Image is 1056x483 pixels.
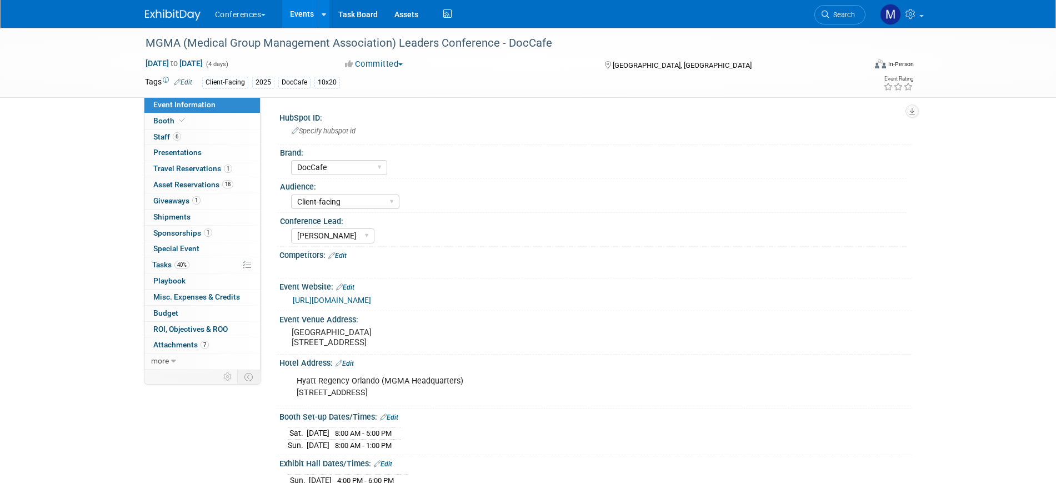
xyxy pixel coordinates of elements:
span: Playbook [153,276,186,285]
a: Edit [380,414,398,421]
a: Booth [144,113,260,129]
span: Asset Reservations [153,180,233,189]
div: Hyatt Regency Orlando (MGMA Headquarters) [STREET_ADDRESS] [289,370,789,404]
span: Tasks [152,260,189,269]
div: Event Website: [279,278,912,293]
span: 1 [224,165,232,173]
span: Specify hubspot id [292,127,356,135]
span: 1 [204,228,212,237]
a: Asset Reservations18 [144,177,260,193]
span: Misc. Expenses & Credits [153,292,240,301]
a: Travel Reservations1 [144,161,260,177]
div: Exhibit Hall Dates/Times: [279,455,912,470]
div: HubSpot ID: [279,109,912,123]
div: Event Format [800,58,914,74]
a: Tasks40% [144,257,260,273]
span: 40% [174,261,189,269]
div: MGMA (Medical Group Management Association) Leaders Conference - DocCafe [142,33,849,53]
div: Brand: [280,145,907,158]
span: Booth [153,116,187,125]
img: Format-Inperson.png [875,59,886,68]
img: Marygrace LeGros [880,4,901,25]
td: [DATE] [307,427,329,440]
div: DocCafe [278,77,311,88]
span: Giveaways [153,196,201,205]
div: Competitors: [279,247,912,261]
span: Travel Reservations [153,164,232,173]
a: Giveaways1 [144,193,260,209]
a: Edit [336,360,354,367]
div: 2025 [252,77,274,88]
div: Booth Set-up Dates/Times: [279,409,912,423]
span: Event Information [153,100,216,109]
a: Shipments [144,210,260,225]
span: Special Event [153,244,199,253]
td: Tags [145,76,192,89]
a: Search [814,5,865,24]
span: Sponsorships [153,228,212,237]
pre: [GEOGRAPHIC_DATA] [STREET_ADDRESS] [292,327,530,347]
a: Edit [328,252,347,260]
span: Shipments [153,212,191,221]
a: Special Event [144,241,260,257]
td: Personalize Event Tab Strip [218,370,238,384]
div: Event Venue Address: [279,311,912,325]
span: 8:00 AM - 1:00 PM [335,441,392,450]
span: 1 [192,196,201,205]
a: ROI, Objectives & ROO [144,322,260,337]
span: 7 [201,341,209,349]
span: more [151,356,169,365]
span: Search [829,11,855,19]
div: 10x20 [314,77,340,88]
a: Edit [174,78,192,86]
div: Audience: [280,178,907,192]
div: Event Rating [883,76,913,82]
a: [URL][DOMAIN_NAME] [293,296,371,305]
span: 8:00 AM - 5:00 PM [335,429,392,437]
a: Budget [144,306,260,321]
span: [GEOGRAPHIC_DATA], [GEOGRAPHIC_DATA] [613,61,752,69]
td: [DATE] [307,439,329,451]
div: Hotel Address: [279,355,912,369]
a: more [144,353,260,369]
a: Edit [374,460,392,468]
span: 18 [222,180,233,188]
button: Committed [341,58,407,70]
div: Client-Facing [202,77,248,88]
span: Budget [153,308,178,317]
a: Misc. Expenses & Credits [144,290,260,305]
a: Edit [336,283,354,291]
td: Sun. [288,439,307,451]
span: Presentations [153,148,202,157]
span: (4 days) [205,61,228,68]
a: Presentations [144,145,260,161]
a: Sponsorships1 [144,226,260,241]
div: In-Person [888,60,914,68]
span: [DATE] [DATE] [145,58,203,68]
span: Staff [153,132,181,141]
span: 6 [173,132,181,141]
i: Booth reservation complete [179,117,185,123]
a: Attachments7 [144,337,260,353]
span: to [169,59,179,68]
td: Sat. [288,427,307,440]
span: Attachments [153,340,209,349]
img: ExhibitDay [145,9,201,21]
span: ROI, Objectives & ROO [153,325,228,333]
a: Event Information [144,97,260,113]
a: Staff6 [144,130,260,145]
td: Toggle Event Tabs [237,370,260,384]
div: Conference Lead: [280,213,907,227]
a: Playbook [144,273,260,289]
